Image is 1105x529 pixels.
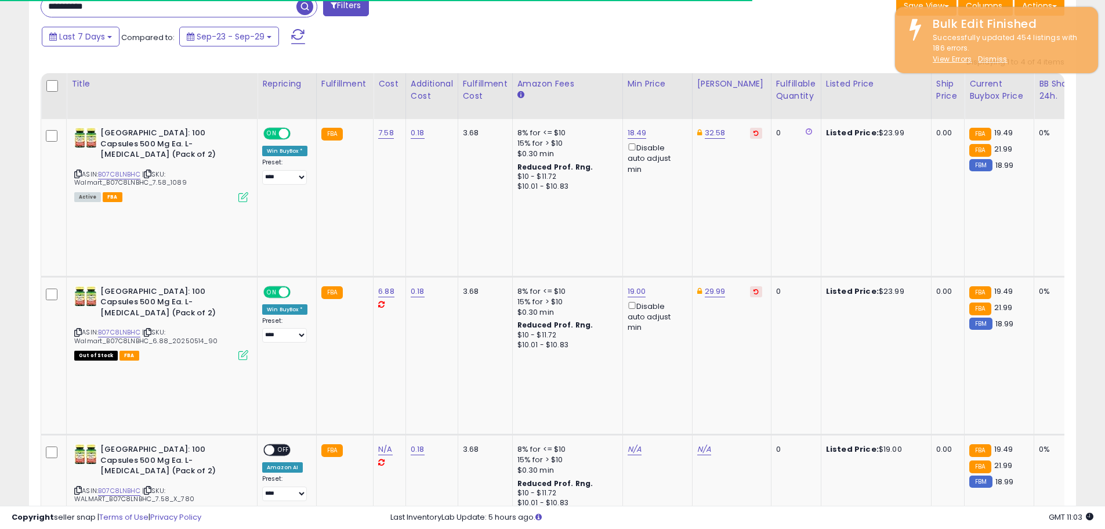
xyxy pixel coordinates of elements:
[98,328,140,337] a: B07C8LNBHC
[517,149,614,159] div: $0.30 min
[969,318,992,330] small: FBM
[936,444,955,455] div: 0.00
[517,340,614,350] div: $10.01 - $10.83
[265,287,279,297] span: ON
[517,488,614,498] div: $10 - $11.72
[71,78,252,90] div: Title
[776,444,812,455] div: 0
[98,486,140,496] a: B07C8LNBHC
[1039,78,1081,102] div: BB Share 24h.
[995,318,1014,329] span: 18.99
[411,78,453,102] div: Additional Cost
[99,512,148,523] a: Terms of Use
[74,444,248,517] div: ASIN:
[628,141,683,175] div: Disable auto adjust min
[936,286,955,297] div: 0.00
[517,138,614,149] div: 15% for > $10
[924,16,1089,33] div: Bulk Edit Finished
[321,128,343,141] small: FBA
[378,444,392,455] a: N/A
[74,486,194,503] span: | SKU: WALMART_B07C8LNBHC_7.58_X_780
[262,317,307,343] div: Preset:
[274,445,293,455] span: OFF
[517,444,614,455] div: 8% for <= $10
[378,127,394,139] a: 7.58
[463,78,508,102] div: Fulfillment Cost
[262,159,307,185] div: Preset:
[411,127,425,139] a: 0.18
[628,78,687,90] div: Min Price
[378,78,401,90] div: Cost
[969,460,991,473] small: FBA
[179,27,279,46] button: Sep-23 - Sep-29
[517,128,614,138] div: 8% for <= $10
[517,162,593,172] b: Reduced Prof. Rng.
[994,286,1013,297] span: 19.49
[262,462,303,473] div: Amazon AI
[705,127,726,139] a: 32.58
[463,128,503,138] div: 3.68
[517,455,614,465] div: 15% for > $10
[628,286,646,297] a: 19.00
[936,78,959,102] div: Ship Price
[936,128,955,138] div: 0.00
[924,33,1089,65] div: Successfully updated 454 listings with 186 errors.
[969,144,991,157] small: FBA
[42,27,119,46] button: Last 7 Days
[74,128,97,148] img: 51Ds259hpsL._SL40_.jpg
[776,78,816,102] div: Fulfillable Quantity
[119,351,139,361] span: FBA
[826,444,879,455] b: Listed Price:
[978,54,1007,64] u: Dismiss
[411,444,425,455] a: 0.18
[100,444,241,480] b: [GEOGRAPHIC_DATA]: 100 Capsules 500 Mg Ea. L-[MEDICAL_DATA] (Pack of 2)
[994,143,1013,154] span: 21.99
[517,182,614,192] div: $10.01 - $10.83
[705,286,726,297] a: 29.99
[969,78,1029,102] div: Current Buybox Price
[74,286,97,307] img: 51Ds259hpsL._SL40_.jpg
[378,286,394,297] a: 6.88
[628,300,683,333] div: Disable auto adjust min
[517,286,614,297] div: 8% for <= $10
[628,444,642,455] a: N/A
[262,146,307,156] div: Win BuyBox *
[74,170,187,187] span: | SKU: Walmart_B07C8LNBHC_7.58_1089
[265,129,279,139] span: ON
[517,307,614,318] div: $0.30 min
[969,286,991,299] small: FBA
[150,512,201,523] a: Privacy Policy
[321,286,343,299] small: FBA
[1039,286,1077,297] div: 0%
[826,127,879,138] b: Listed Price:
[59,31,105,42] span: Last 7 Days
[463,286,503,297] div: 3.68
[994,444,1013,455] span: 19.49
[1049,512,1093,523] span: 2025-10-7 11:03 GMT
[1039,128,1077,138] div: 0%
[969,444,991,457] small: FBA
[74,328,218,345] span: | SKU: Walmart_B07C8LNBHC_6.88_20250514_90
[289,129,307,139] span: OFF
[969,476,992,488] small: FBM
[262,78,311,90] div: Repricing
[517,90,524,100] small: Amazon Fees.
[100,286,241,322] b: [GEOGRAPHIC_DATA]: 100 Capsules 500 Mg Ea. L-[MEDICAL_DATA] (Pack of 2)
[411,286,425,297] a: 0.18
[517,320,593,330] b: Reduced Prof. Rng.
[197,31,265,42] span: Sep-23 - Sep-29
[826,128,922,138] div: $23.99
[74,128,248,201] div: ASIN:
[969,159,992,171] small: FBM
[289,287,307,297] span: OFF
[969,128,991,141] small: FBA
[517,478,593,488] b: Reduced Prof. Rng.
[826,444,922,455] div: $19.00
[994,302,1013,313] span: 21.99
[969,303,991,315] small: FBA
[103,192,122,202] span: FBA
[826,286,879,297] b: Listed Price:
[933,54,972,64] a: View Errors
[776,128,812,138] div: 0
